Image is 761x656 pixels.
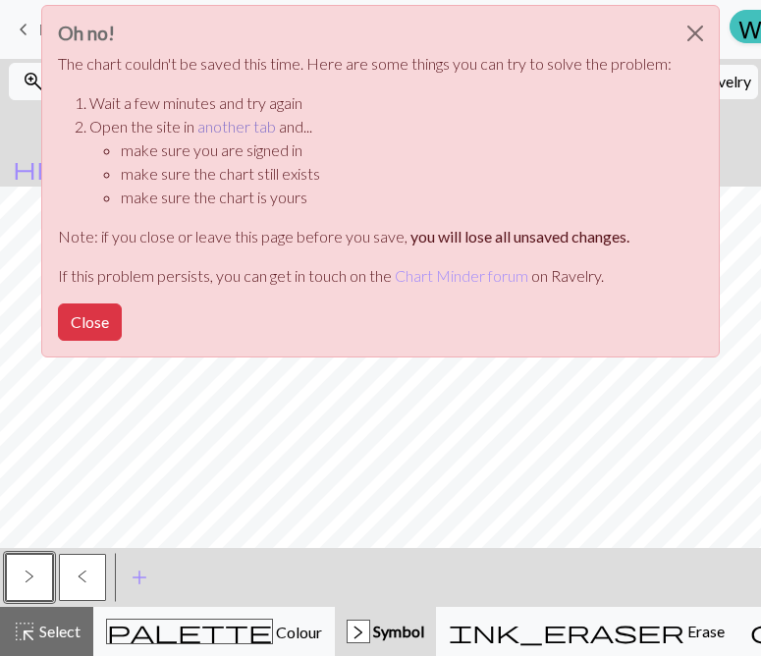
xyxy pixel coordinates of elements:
button: Close [672,6,719,61]
a: Chart Minder forum [395,266,528,285]
button: Colour [93,607,335,656]
button: Erase [436,607,737,656]
div: > [348,621,369,644]
li: Wait a few minutes and try again [89,91,672,115]
button: < [59,554,106,601]
button: > Symbol [335,607,436,656]
span: highlight_alt [13,618,36,645]
li: Open the site in and... [89,115,672,209]
a: another tab [197,117,276,136]
span: ink_eraser [449,618,684,645]
span: Erase [684,622,725,640]
li: make sure the chart is yours [121,186,672,209]
span: twisted knit [78,569,87,584]
span: Select [36,622,81,640]
span: add [128,564,151,591]
span: Colour [273,623,322,641]
button: Close [58,303,122,341]
span: Symbol [370,622,424,640]
p: Note: if you close or leave this page before you save, [58,225,672,248]
strong: you will lose all unsaved changes. [410,227,629,246]
p: The chart couldn't be saved this time. Here are some things you can try to solve the problem: [58,52,672,76]
button: > [6,554,53,601]
span: twisted purl [25,569,34,584]
span: palette [107,618,272,645]
h3: Oh no! [58,22,672,44]
p: If this problem persists, you can get in touch on the on Ravelry. [58,264,672,288]
li: make sure the chart still exists [121,162,672,186]
li: make sure you are signed in [121,138,672,162]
